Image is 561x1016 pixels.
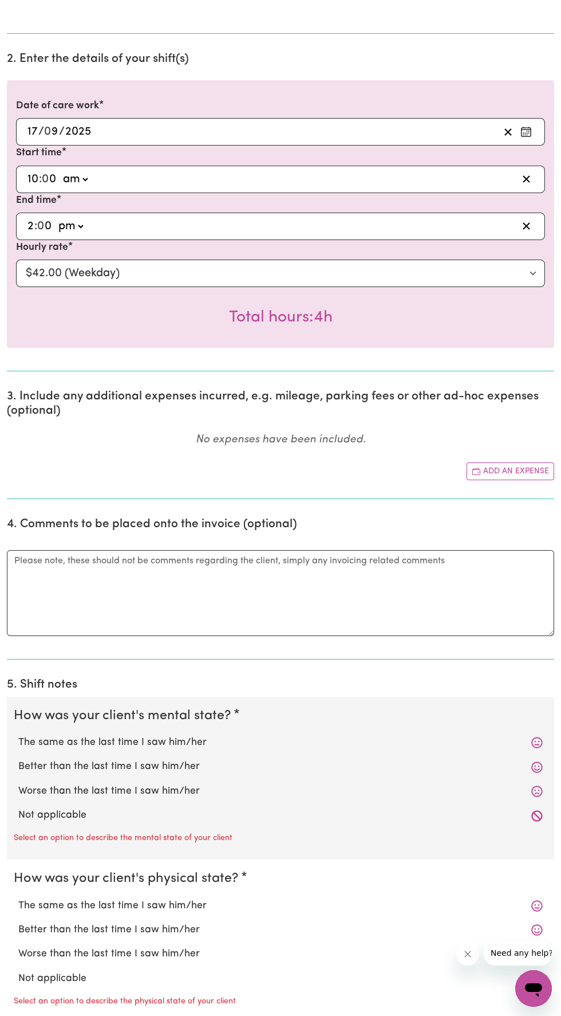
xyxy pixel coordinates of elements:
[18,923,543,937] label: Better than the last time I saw him/her
[14,869,243,889] legend: How was your client's physical state?
[37,221,44,232] span: 0
[45,123,59,140] input: --
[18,784,543,799] label: Worse than the last time I saw him/her
[16,99,99,113] label: Date of care work
[196,434,366,445] em: No expenses have been included.
[18,808,543,823] label: Not applicable
[14,995,236,1008] p: Select an option to describe the physical state of your client
[484,940,552,966] iframe: Message from company
[39,173,42,186] span: :
[65,123,92,140] input: ----
[7,517,554,532] h2: 4. Comments to be placed onto the invoice (optional)
[27,171,39,188] input: --
[14,832,232,845] p: Select an option to describe the mental state of your client
[7,52,554,66] h2: 2. Enter the details of your shift(s)
[229,309,333,325] span: Total hours worked: 4 hours
[7,678,554,692] h2: 5. Shift notes
[467,462,554,480] button: Add another expense
[18,971,543,986] label: Not applicable
[16,193,57,208] label: End time
[59,125,65,138] span: /
[456,943,479,966] iframe: Close message
[38,218,53,235] input: --
[44,126,51,138] span: 0
[34,220,37,233] span: :
[42,174,49,185] span: 0
[27,218,34,235] input: --
[7,8,69,17] span: Need any help?
[16,240,68,255] label: Hourly rate
[14,706,235,726] legend: How was your client's mental state?
[42,171,57,188] input: --
[517,123,535,140] button: Enter the date of care work
[18,759,543,774] label: Better than the last time I saw him/her
[18,947,543,962] label: Worse than the last time I saw him/her
[38,125,44,138] span: /
[7,390,554,418] h2: 3. Include any additional expenses incurred, e.g. mileage, parking fees or other ad-hoc expenses ...
[499,123,517,140] button: Clear date
[18,899,543,913] label: The same as the last time I saw him/her
[515,970,552,1007] iframe: Button to launch messaging window
[27,123,38,140] input: --
[16,146,62,160] label: Start time
[18,735,543,750] label: The same as the last time I saw him/her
